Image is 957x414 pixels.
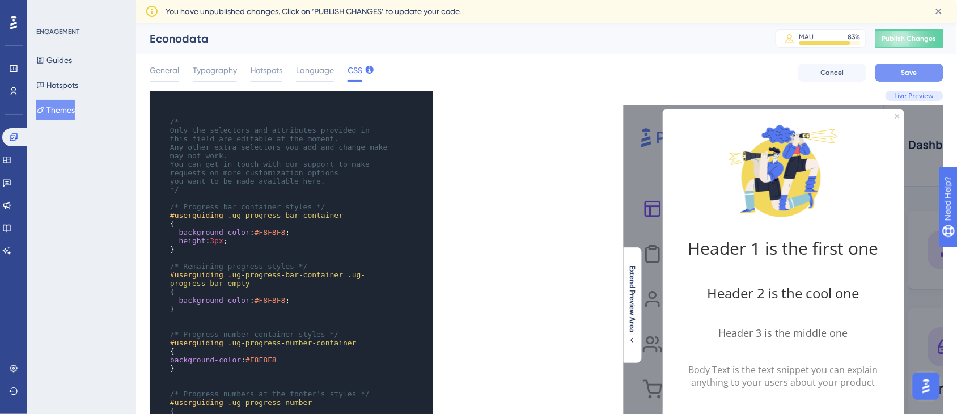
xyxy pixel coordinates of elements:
[170,160,374,177] span: You can get in touch with our support to make requests on more customization options
[36,50,72,70] button: Guides
[193,64,237,77] span: Typography
[170,364,175,373] span: }
[170,398,223,407] span: #userguiding
[909,369,943,403] iframe: UserGuiding AI Assistant Launcher
[848,32,861,41] div: 83 %
[348,64,362,77] span: CSS
[170,143,392,160] span: Any other extra selectors you add and change make may not work.
[48,131,272,154] h1: Header 1 is the first one
[245,356,277,364] span: #F8F8F8
[150,31,747,47] div: Econodata
[170,271,365,288] span: .ug-progress-bar-empty
[179,228,250,236] span: background-color
[210,236,223,245] span: 3px
[170,177,325,185] span: you want to be made available here.
[166,5,461,18] span: You have unpublished changes. Click on ‘PUBLISH CHANGES’ to update your code.
[799,32,814,41] div: MAU
[170,211,223,219] span: #userguiding
[882,34,937,43] span: Publish Changes
[150,64,179,77] span: General
[895,91,934,100] span: Live Preview
[875,64,943,82] button: Save
[170,347,175,356] span: {
[170,330,338,339] span: /* Progress number container styles */
[170,356,277,364] span: :
[170,228,290,236] span: : ;
[36,100,75,120] button: Themes
[251,64,282,77] span: Hotspots
[27,3,71,16] span: Need Help?
[170,202,325,211] span: /* Progress bar container styles */
[36,75,78,95] button: Hotspots
[170,219,175,228] span: {
[48,258,272,283] p: Body Text is the text snippet you can explain anything to your users about your product
[255,296,286,305] span: #F8F8F8
[170,390,370,398] span: /* Progress numbers at the footer's styles */
[875,29,943,48] button: Publish Changes
[170,296,290,305] span: : ;
[48,178,272,197] h2: Header 2 is the cool one
[798,64,866,82] button: Cancel
[103,9,217,122] img: Modal Media
[821,68,844,77] span: Cancel
[179,296,250,305] span: background-color
[53,311,121,334] button: Previous
[628,265,637,332] span: Extend Preview Area
[36,27,79,36] div: ENGAGEMENT
[901,68,917,77] span: Save
[170,356,241,364] span: background-color
[179,236,206,245] span: height
[45,350,57,360] div: Step 2 of 3
[199,311,267,334] button: Next
[170,236,228,245] span: : ;
[228,211,344,219] span: .ug-progress-bar-container
[170,339,223,347] span: #userguiding
[255,228,286,236] span: #F8F8F8
[39,345,281,365] div: Footer
[623,265,641,345] button: Extend Preview Area
[170,305,175,313] span: }
[228,271,344,279] span: .ug-progress-bar-container
[48,221,272,234] h3: Header 3 is the middle one
[170,262,308,271] span: /* Remaining progress styles */
[170,245,175,254] span: }
[228,339,357,347] span: .ug-progress-number-container
[170,271,223,279] span: #userguiding
[296,64,334,77] span: Language
[170,126,374,143] span: Only the selectors and attributes provided in this field are editable at the moment.
[228,398,312,407] span: .ug-progress-number
[272,9,276,13] div: Close Preview
[170,288,175,296] span: {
